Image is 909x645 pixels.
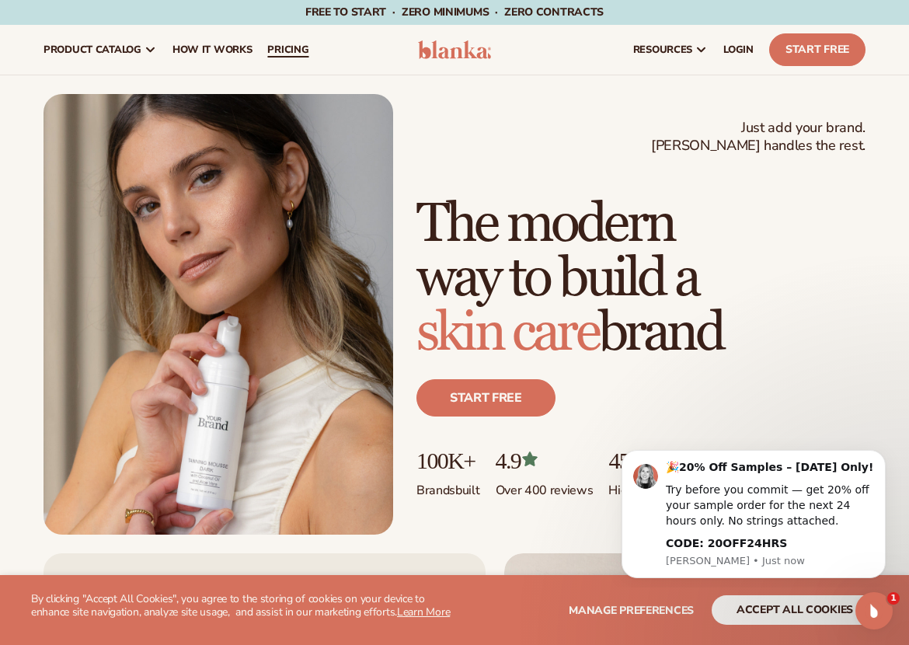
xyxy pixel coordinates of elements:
span: product catalog [44,44,141,56]
iframe: Intercom notifications message [598,438,909,587]
iframe: Intercom live chat [855,592,893,629]
a: Start Free [769,33,865,66]
p: Brands built [416,473,480,499]
p: 4.9 [496,448,594,473]
span: resources [633,44,692,56]
span: pricing [267,44,308,56]
span: skin care [416,300,598,366]
a: pricing [259,25,316,75]
a: LOGIN [716,25,761,75]
button: Manage preferences [569,595,694,625]
span: How It Works [172,44,252,56]
img: Female holding tanning mousse. [44,94,393,535]
a: resources [625,25,716,75]
p: 100K+ [416,448,480,473]
span: Manage preferences [569,603,694,618]
a: How It Works [165,25,260,75]
img: logo [418,40,491,59]
a: product catalog [36,25,165,75]
span: Just add your brand. [PERSON_NAME] handles the rest. [651,119,865,155]
p: Over 400 reviews [496,473,594,499]
a: Start free [416,379,555,417]
p: By clicking "Accept All Cookies", you agree to the storing of cookies on your device to enhance s... [31,593,454,619]
span: LOGIN [723,44,754,56]
span: Free to start · ZERO minimums · ZERO contracts [305,5,604,19]
button: accept all cookies [712,595,878,625]
h1: The modern way to build a brand [416,197,865,361]
a: Learn More [397,605,450,619]
span: 1 [887,592,900,605]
